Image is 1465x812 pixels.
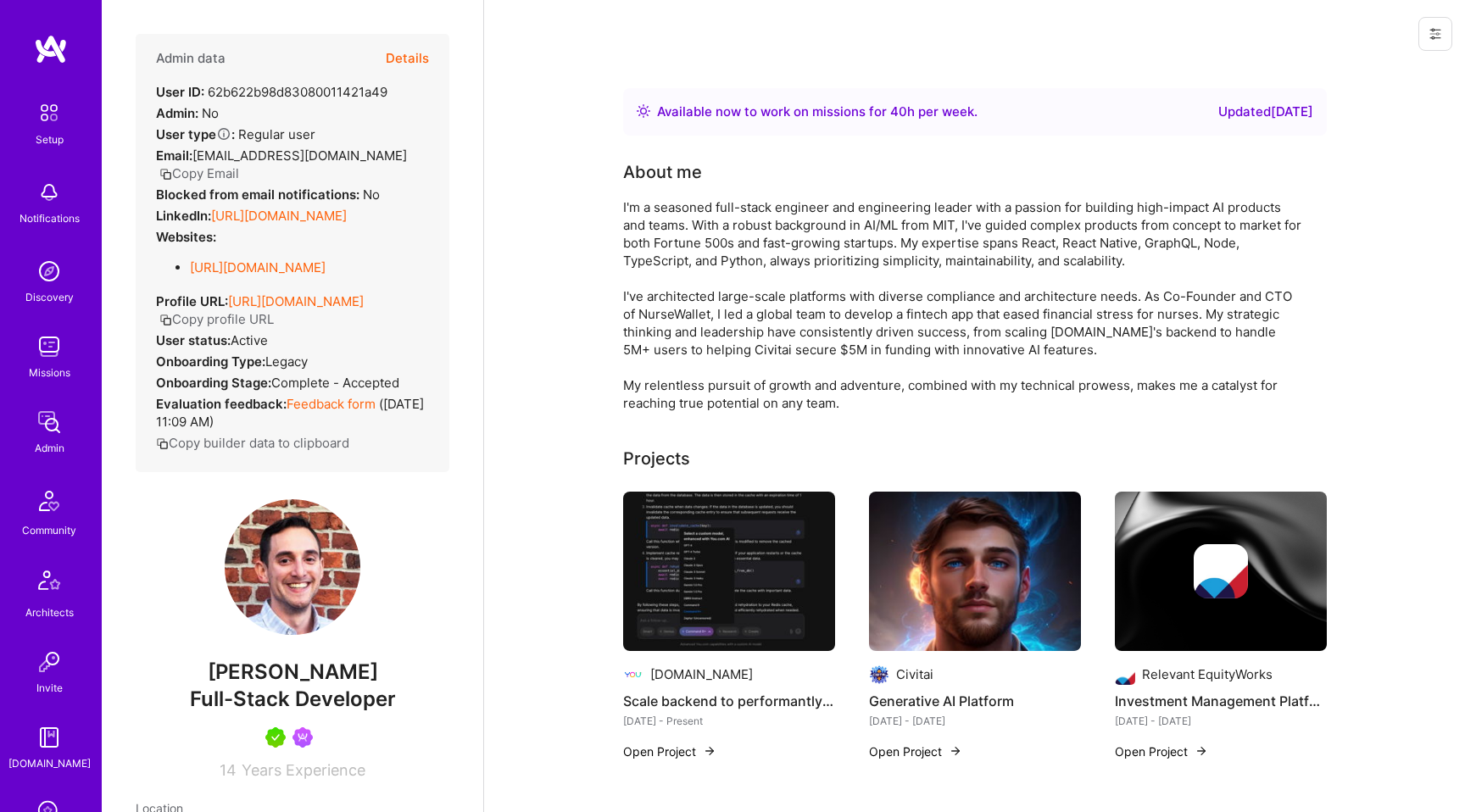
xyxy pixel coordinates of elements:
img: Generative AI Platform [869,492,1081,651]
div: ( [DATE] 11:09 AM ) [156,395,429,431]
h4: Generative AI Platform [869,690,1081,712]
div: Available now to work on missions for h per week . [657,102,978,122]
img: cover [1115,492,1327,651]
img: Company logo [869,665,889,685]
i: icon Copy [159,168,172,181]
div: 62b622b98d83080011421a49 [156,83,387,101]
span: [EMAIL_ADDRESS][DOMAIN_NAME] [192,147,407,164]
strong: Admin: [156,105,198,121]
div: [DOMAIN_NAME] [650,665,753,683]
div: No [156,186,380,203]
strong: Onboarding Stage: [156,375,271,391]
strong: User type : [156,126,235,142]
span: 40 [890,103,907,120]
a: [URL][DOMAIN_NAME] [211,208,347,224]
div: Projects [623,446,690,471]
img: Scale backend to performantly handle 5M+ users [623,492,835,651]
img: Been on Mission [292,727,313,748]
img: Availability [637,104,650,118]
div: Notifications [19,209,80,227]
h4: Admin data [156,51,226,66]
div: [DATE] - [DATE] [869,712,1081,730]
h4: Investment Management Platform [1115,690,1327,712]
button: Copy profile URL [159,310,274,328]
i: Help [216,126,231,142]
strong: LinkedIn: [156,208,211,224]
img: Company logo [1194,544,1248,598]
div: Civitai [896,665,933,683]
img: discovery [32,254,66,288]
div: About me [623,159,702,185]
i: icon Copy [159,314,172,326]
div: Discovery [25,288,74,306]
a: [URL][DOMAIN_NAME] [190,259,326,275]
img: Community [29,481,70,521]
img: guide book [32,720,66,754]
strong: Websites: [156,229,216,245]
div: Admin [35,439,64,457]
img: arrow-right [949,744,962,758]
button: Open Project [869,742,962,760]
strong: Profile URL: [156,293,228,309]
button: Open Project [1115,742,1208,760]
img: Company logo [623,665,643,685]
img: logo [34,34,68,64]
img: A.Teamer in Residence [265,727,286,748]
img: arrow-right [703,744,716,758]
span: Active [231,332,268,348]
button: Copy builder data to clipboard [156,434,349,452]
div: Community [22,521,76,539]
a: Feedback form [287,396,376,412]
img: bell [32,175,66,209]
div: [DATE] - Present [623,712,835,730]
div: Regular user [156,125,315,143]
img: admin teamwork [32,405,66,439]
div: No [156,104,219,122]
strong: Onboarding Type: [156,353,265,370]
img: arrow-right [1195,744,1208,758]
div: Invite [36,679,63,697]
i: icon Copy [156,437,169,450]
div: Relevant EquityWorks [1142,665,1273,683]
strong: Evaluation feedback: [156,396,287,412]
div: [DOMAIN_NAME] [8,754,91,772]
span: 14 [220,761,237,779]
img: Invite [32,645,66,679]
img: User Avatar [225,499,360,635]
div: Missions [29,364,70,381]
img: setup [31,95,67,131]
button: Copy Email [159,164,239,182]
h4: Scale backend to performantly handle 5M+ users [623,690,835,712]
span: Full-Stack Developer [190,687,396,711]
strong: Email: [156,147,192,164]
strong: Blocked from email notifications: [156,186,363,203]
div: [DATE] - [DATE] [1115,712,1327,730]
img: teamwork [32,330,66,364]
span: Complete - Accepted [271,375,399,391]
strong: User ID: [156,84,204,100]
img: Architects [29,563,70,603]
img: Company logo [1115,665,1135,685]
div: Updated [DATE] [1218,102,1313,122]
strong: User status: [156,332,231,348]
span: Years Experience [242,761,365,779]
span: [PERSON_NAME] [136,659,449,685]
span: legacy [265,353,308,370]
div: Architects [25,603,74,621]
div: Setup [36,131,64,148]
button: Open Project [623,742,716,760]
button: Details [386,34,429,83]
div: I'm a seasoned full-stack engineer and engineering leader with a passion for building high-impact... [623,198,1301,412]
a: [URL][DOMAIN_NAME] [228,293,364,309]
